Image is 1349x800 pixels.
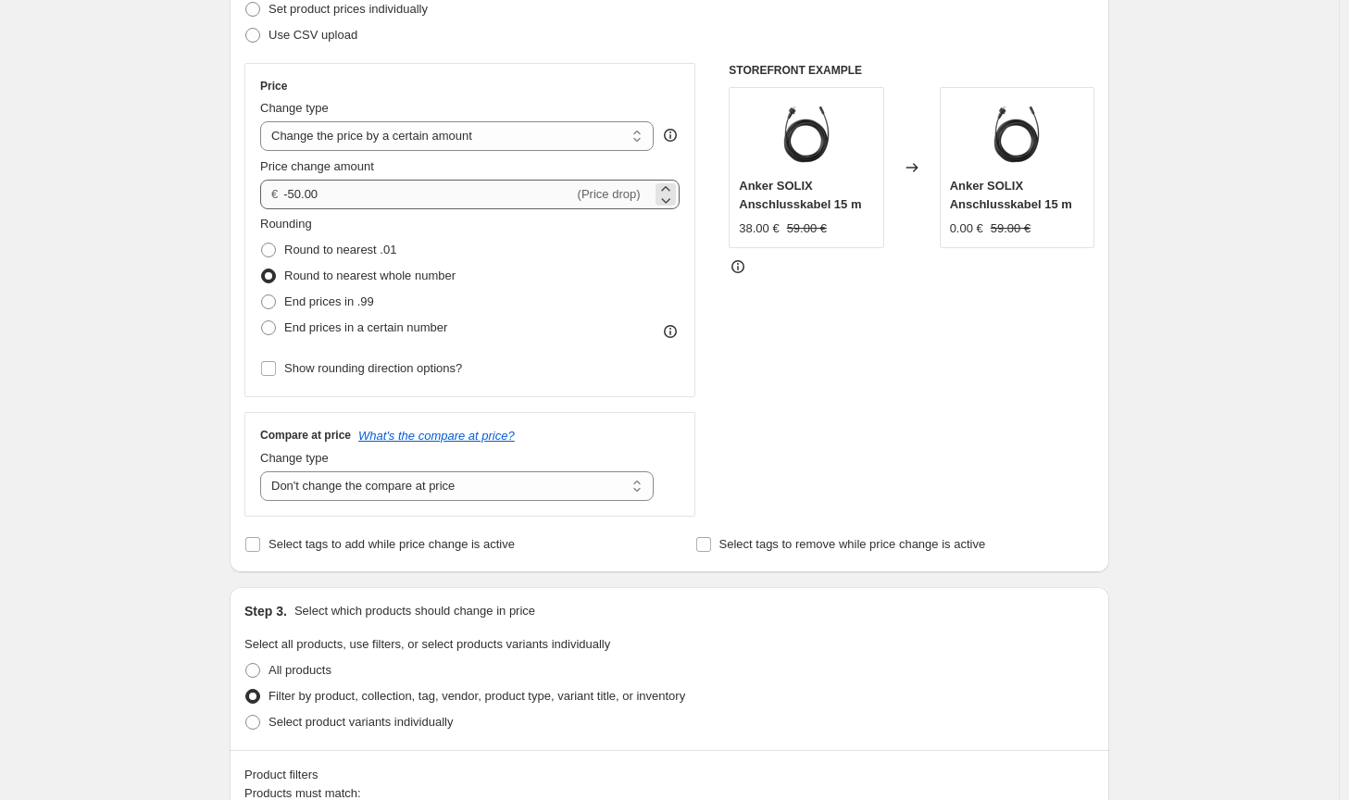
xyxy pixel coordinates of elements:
[719,537,986,551] span: Select tags to remove while price change is active
[269,537,515,551] span: Select tags to add while price change is active
[269,689,685,703] span: Filter by product, collection, tag, vendor, product type, variant title, or inventory
[260,159,374,173] span: Price change amount
[260,451,329,465] span: Change type
[950,219,983,238] div: 0.00 €
[284,361,462,375] span: Show rounding direction options?
[284,243,396,256] span: Round to nearest .01
[260,101,329,115] span: Change type
[244,786,361,800] span: Products must match:
[787,219,827,238] strike: 59.00 €
[284,294,374,308] span: End prices in .99
[980,97,1054,171] img: Anker_Solix2_Anschlusskabel15m_80x.webp
[739,179,861,211] span: Anker SOLIX Anschlusskabel 15 m
[269,2,428,16] span: Set product prices individually
[729,63,1094,78] h6: STOREFRONT EXAMPLE
[283,180,573,209] input: -10.00
[260,428,351,443] h3: Compare at price
[244,637,610,651] span: Select all products, use filters, or select products variants individually
[950,179,1072,211] span: Anker SOLIX Anschlusskabel 15 m
[661,126,680,144] div: help
[260,217,312,231] span: Rounding
[284,320,447,334] span: End prices in a certain number
[284,269,456,282] span: Round to nearest whole number
[260,79,287,94] h3: Price
[294,602,535,620] p: Select which products should change in price
[244,602,287,620] h2: Step 3.
[991,219,1030,238] strike: 59.00 €
[358,429,515,443] button: What's the compare at price?
[578,187,641,201] span: (Price drop)
[769,97,843,171] img: Anker_Solix2_Anschlusskabel15m_80x.webp
[269,663,331,677] span: All products
[244,766,1094,784] div: Product filters
[269,28,357,42] span: Use CSV upload
[269,715,453,729] span: Select product variants individually
[271,187,278,201] span: €
[739,219,779,238] div: 38.00 €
